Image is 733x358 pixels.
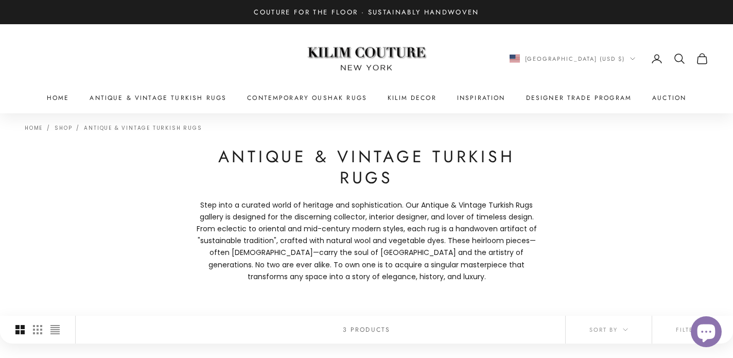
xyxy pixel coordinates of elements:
a: Home [47,93,69,103]
inbox-online-store-chat: Shopify online store chat [688,316,725,350]
button: Change country or currency [510,54,636,63]
p: 3 products [343,325,391,335]
a: Auction [652,93,686,103]
p: Step into a curated world of heritage and sophistication. Our Antique & Vintage Turkish Rugs gall... [191,199,542,283]
a: Home [25,124,43,132]
nav: Secondary navigation [510,53,709,65]
img: United States [510,55,520,62]
a: Contemporary Oushak Rugs [247,93,367,103]
span: [GEOGRAPHIC_DATA] (USD $) [525,54,625,63]
h1: Antique & Vintage Turkish Rugs [191,146,542,189]
button: Switch to smaller product images [33,316,42,344]
summary: Kilim Decor [388,93,437,103]
nav: Primary navigation [25,93,708,103]
p: Couture for the Floor · Sustainably Handwoven [254,7,479,18]
a: Antique & Vintage Turkish Rugs [84,124,202,132]
a: Inspiration [457,93,505,103]
span: Sort by [589,325,628,334]
a: Shop [55,124,72,132]
nav: Breadcrumb [25,124,202,131]
button: Filter (2) [652,316,733,344]
button: Switch to larger product images [15,316,25,344]
a: Designer Trade Program [526,93,632,103]
button: Sort by [566,316,652,344]
a: Antique & Vintage Turkish Rugs [90,93,226,103]
img: Logo of Kilim Couture New York [302,35,431,83]
button: Switch to compact product images [50,316,60,344]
